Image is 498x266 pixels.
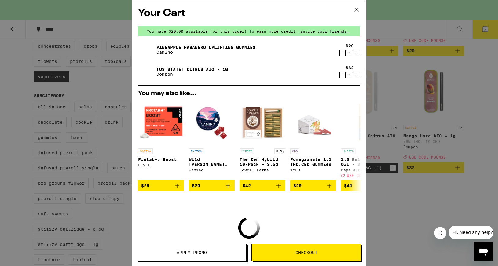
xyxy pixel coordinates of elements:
[347,173,383,177] span: USE CODE MOON30
[240,168,285,172] div: Lowell Farms
[138,6,360,20] h2: Your Cart
[354,50,360,56] button: Increment
[189,157,235,167] p: Wild [PERSON_NAME] Chill Gummies
[341,168,387,172] div: Papa & Barkley
[290,100,336,145] img: WYLD - Pomegranate 1:1 THC:CBD Gummies
[240,100,285,145] img: Lowell Farms - The Zen Hybrid 10-Pack - 3.5g
[189,148,203,154] p: INDICA
[346,51,354,56] div: 1
[189,180,235,191] button: Add to bag
[290,168,336,172] div: WYLD
[298,29,351,33] span: invite your friends.
[138,100,184,180] a: Open page for Protab+: Boost from LEVEL
[449,226,493,239] iframe: Message from company
[474,242,493,261] iframe: Button to launch messaging window
[137,244,247,261] button: Apply Promo
[147,29,298,33] span: You have $20.00 available for this order! To earn more credit,
[295,250,317,255] span: Checkout
[141,183,149,188] span: $29
[346,43,354,48] div: $20
[290,100,336,180] a: Open page for Pomegranate 1:1 THC:CBD Gummies from WYLD
[290,157,336,167] p: Pomegranate 1:1 THC:CBD Gummies
[240,148,254,154] p: HYBRID
[189,168,235,172] div: Camino
[243,183,251,188] span: $42
[177,250,207,255] span: Apply Promo
[138,100,184,145] img: LEVEL - Protab+: Boost
[240,100,285,180] a: Open page for The Zen Hybrid 10-Pack - 3.5g from Lowell Farms
[354,72,360,78] button: Increment
[290,180,336,191] button: Add to bag
[138,90,360,97] h2: You may also like...
[138,163,184,167] div: LEVEL
[240,157,285,167] p: The Zen Hybrid 10-Pack - 3.5g
[344,183,352,188] span: $40
[341,100,387,180] a: Open page for 1:3 Releaf Body Oil - 300mg from Papa & Barkley
[290,148,299,154] p: CBD
[339,72,346,78] button: Decrement
[138,26,360,36] div: You have $20.00 available for this order! To earn more credit,invite your friends.
[346,73,354,78] div: 1
[240,180,285,191] button: Add to bag
[346,65,354,70] div: $32
[341,100,387,145] img: Papa & Barkley - 1:3 Releaf Body Oil - 300mg
[341,157,387,167] p: 1:3 Releaf Body Oil - 300mg
[293,183,302,188] span: $20
[274,148,285,154] p: 3.5g
[138,63,155,80] img: California Citrus AIO - 1g
[341,180,387,191] button: Add to bag
[341,148,356,154] p: HYBRID
[156,50,255,55] p: Camino
[156,72,228,77] p: Dompen
[189,100,235,145] img: Camino - Wild Berry Chill Gummies
[434,227,446,239] iframe: Close message
[339,50,346,56] button: Decrement
[156,67,228,72] a: [US_STATE] Citrus AIO - 1g
[138,180,184,191] button: Add to bag
[192,183,200,188] span: $20
[156,45,255,50] a: Pineapple Habanero Uplifting Gummies
[138,157,184,162] p: Protab+: Boost
[251,244,361,261] button: Checkout
[189,100,235,180] a: Open page for Wild Berry Chill Gummies from Camino
[138,41,155,58] img: Pineapple Habanero Uplifting Gummies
